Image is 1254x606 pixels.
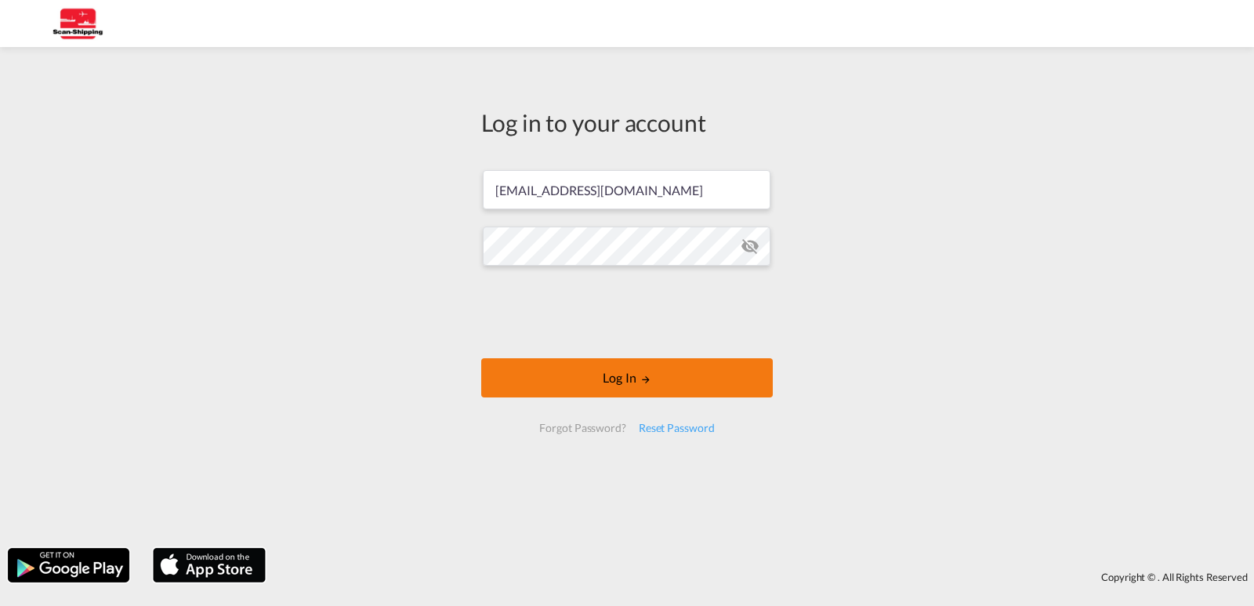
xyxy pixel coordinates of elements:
img: apple.png [151,546,267,584]
button: LOGIN [481,358,773,397]
div: Reset Password [632,414,721,442]
iframe: reCAPTCHA [508,281,746,343]
md-icon: icon-eye-off [741,237,759,256]
div: Copyright © . All Rights Reserved [274,564,1254,590]
img: google.png [6,546,131,584]
input: Enter email/phone number [483,170,770,209]
div: Forgot Password? [533,414,632,442]
img: 123b615026f311ee80dabbd30bc9e10f.jpg [24,6,129,42]
div: Log in to your account [481,106,773,139]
